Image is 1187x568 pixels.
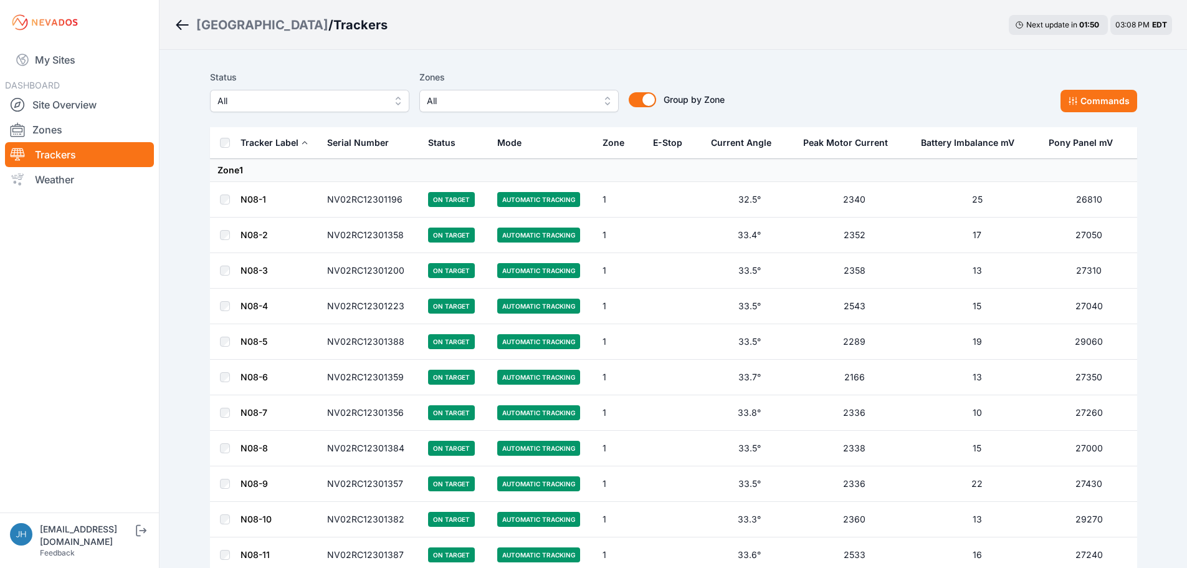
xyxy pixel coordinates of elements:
[217,94,384,108] span: All
[241,194,266,205] a: N08-1
[428,137,455,149] div: Status
[210,159,1137,182] td: Zone 1
[913,395,1041,431] td: 10
[1041,289,1137,324] td: 27040
[5,117,154,142] a: Zones
[703,360,795,395] td: 33.7°
[711,128,781,158] button: Current Angle
[913,466,1041,502] td: 22
[427,94,594,108] span: All
[210,90,409,112] button: All
[497,128,532,158] button: Mode
[210,70,409,85] label: Status
[653,137,682,149] div: E-Stop
[241,549,270,560] a: N08-11
[320,395,421,431] td: NV02RC12301356
[40,548,75,557] a: Feedback
[1041,253,1137,289] td: 27310
[497,137,522,149] div: Mode
[5,142,154,167] a: Trackers
[796,218,913,253] td: 2352
[241,443,268,453] a: N08-8
[5,80,60,90] span: DASHBOARD
[1041,502,1137,537] td: 29270
[703,395,795,431] td: 33.8°
[497,370,580,385] span: Automatic Tracking
[241,128,308,158] button: Tracker Label
[419,70,619,85] label: Zones
[796,431,913,466] td: 2338
[595,218,646,253] td: 1
[333,16,388,34] h3: Trackers
[1152,20,1167,29] span: EDT
[241,229,268,240] a: N08-2
[595,324,646,360] td: 1
[241,514,272,524] a: N08-10
[921,137,1014,149] div: Battery Imbalance mV
[595,431,646,466] td: 1
[796,395,913,431] td: 2336
[1115,20,1150,29] span: 03:08 PM
[913,502,1041,537] td: 13
[796,182,913,218] td: 2340
[497,263,580,278] span: Automatic Tracking
[913,431,1041,466] td: 15
[320,218,421,253] td: NV02RC12301358
[327,137,389,149] div: Serial Number
[320,253,421,289] td: NV02RC12301200
[913,360,1041,395] td: 13
[1049,128,1123,158] button: Pony Panel mV
[320,502,421,537] td: NV02RC12301382
[40,523,133,548] div: [EMAIL_ADDRESS][DOMAIN_NAME]
[913,324,1041,360] td: 19
[796,360,913,395] td: 2166
[497,547,580,562] span: Automatic Tracking
[1041,182,1137,218] td: 26810
[1041,395,1137,431] td: 27260
[1041,324,1137,360] td: 29060
[1041,466,1137,502] td: 27430
[1041,360,1137,395] td: 27350
[796,253,913,289] td: 2358
[497,192,580,207] span: Automatic Tracking
[653,128,692,158] button: E-Stop
[603,137,624,149] div: Zone
[428,263,475,278] span: On Target
[320,324,421,360] td: NV02RC12301388
[803,128,898,158] button: Peak Motor Current
[595,466,646,502] td: 1
[320,360,421,395] td: NV02RC12301359
[796,289,913,324] td: 2543
[497,441,580,456] span: Automatic Tracking
[241,336,267,347] a: N08-5
[703,431,795,466] td: 33.5°
[595,360,646,395] td: 1
[703,289,795,324] td: 33.5°
[497,476,580,491] span: Automatic Tracking
[703,466,795,502] td: 33.5°
[1026,20,1077,29] span: Next update in
[327,128,399,158] button: Serial Number
[10,12,80,32] img: Nevados
[428,299,475,314] span: On Target
[796,502,913,537] td: 2360
[428,192,475,207] span: On Target
[241,265,268,276] a: N08-3
[10,523,32,546] img: jhaberkorn@invenergy.com
[241,407,267,418] a: N08-7
[921,128,1024,158] button: Battery Imbalance mV
[803,137,888,149] div: Peak Motor Current
[320,431,421,466] td: NV02RC12301384
[428,547,475,562] span: On Target
[428,370,475,385] span: On Target
[428,441,475,456] span: On Target
[320,182,421,218] td: NV02RC12301196
[703,502,795,537] td: 33.3°
[595,502,646,537] td: 1
[320,289,421,324] td: NV02RC12301223
[419,90,619,112] button: All
[796,324,913,360] td: 2289
[196,16,328,34] a: [GEOGRAPHIC_DATA]
[174,9,388,41] nav: Breadcrumb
